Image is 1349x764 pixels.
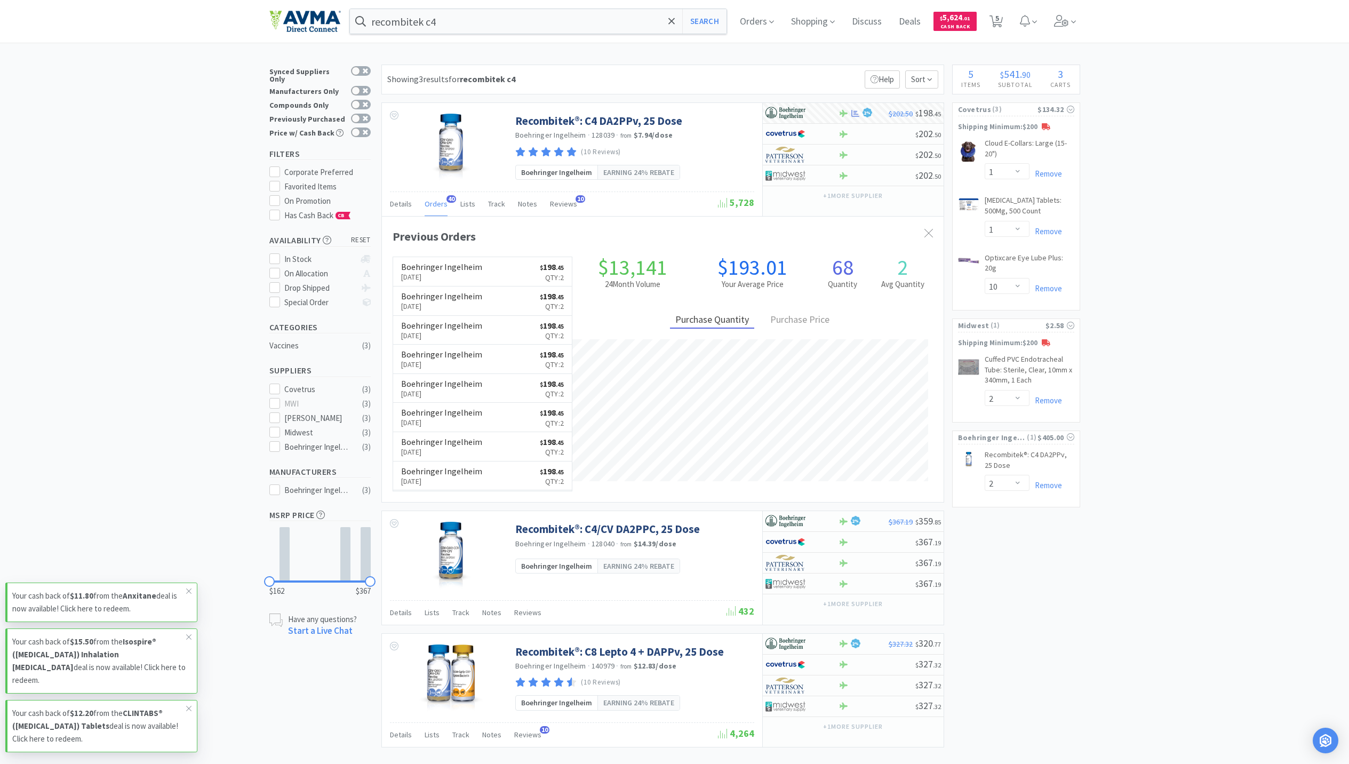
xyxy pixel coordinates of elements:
span: . 45 [556,410,564,417]
span: Notes [482,730,501,739]
a: Remove [1029,283,1062,293]
span: 198 [540,407,564,418]
strong: $15.50 [70,636,93,647]
span: . 45 [556,323,564,330]
span: · [616,661,618,671]
div: Price w/ Cash Back [269,128,346,137]
p: Shipping Minimum: $200 [953,338,1080,349]
p: [DATE] [401,417,482,428]
span: . 01 [962,15,970,22]
span: % [855,641,859,646]
span: Boehringer Ingelheim [521,560,592,572]
span: Covetrus [958,104,991,115]
h2: Your Average Price [692,278,812,291]
a: Remove [1029,480,1062,490]
span: reset [351,235,371,246]
div: Corporate Preferred [284,166,371,179]
span: $ [915,131,919,139]
span: 198 [540,436,564,447]
span: $327.32 [889,639,913,649]
button: +1more supplier [818,719,888,734]
h5: Categories [269,321,371,333]
h1: 2 [873,257,933,278]
div: On Allocation [284,267,355,280]
p: Qty: 2 [540,475,564,487]
span: . 50 [933,131,941,139]
span: CB [336,212,347,219]
p: [DATE] [401,359,482,370]
p: (10 Reviews) [581,677,621,688]
img: 23e10a87cc1a4f038af0a6367fc6302e_355631.png [408,522,494,591]
img: 77fca1acd8b6420a9015268ca798ef17_1.png [765,534,805,550]
span: 3 [1058,67,1063,81]
div: $134.32 [1037,104,1074,115]
a: [MEDICAL_DATA] Tablets: 500Mg, 500 Count [985,195,1074,220]
img: 4dd14cff54a648ac9e977f0c5da9bc2e_5.png [765,576,805,592]
span: Details [390,199,412,209]
span: . 50 [933,172,941,180]
span: 128040 [592,539,615,548]
h6: Boehringer Ingelheim [401,321,482,330]
img: f5e969b455434c6296c6d81ef179fa71_3.png [765,147,805,163]
span: 327 [915,679,941,691]
a: Remove [1029,226,1062,236]
span: Details [390,608,412,617]
span: $162 [269,585,284,598]
img: f5e969b455434c6296c6d81ef179fa71_3.png [765,555,805,571]
span: Orders [425,199,448,209]
div: [PERSON_NAME] [284,412,350,425]
h6: Boehringer Ingelheim [401,467,482,475]
span: $ [540,468,543,476]
span: . 85 [933,518,941,526]
img: 730db3968b864e76bcafd0174db25112_22.png [765,513,805,529]
span: Boehringer Ingelheim [958,432,1026,443]
img: 38985dcce788448f88b203cb2913425d_233605.png [958,258,979,264]
img: 96d38fe24ad440a3bb4fcc7c9b1fccf7_355625.png [408,114,494,183]
h1: 68 [812,257,873,278]
span: 90 [1022,69,1031,80]
a: Boehringer IngelheimEarning 24% rebate [515,559,680,574]
a: Boehringer Ingelheim[DATE]$198.45Qty:2 [393,461,572,491]
span: Sort [905,70,938,89]
span: Reviews [514,608,541,617]
p: [DATE] [401,388,482,400]
div: Purchase Price [765,312,835,329]
span: 541 [1004,67,1020,81]
span: 128039 [592,130,615,140]
strong: $7.94 / dose [634,130,673,140]
span: 198 [540,349,564,360]
span: 367 [915,536,941,548]
span: $ [540,381,543,388]
span: 367 [915,556,941,569]
span: 4,264 [718,727,754,739]
span: % [866,110,871,115]
p: Qty: 2 [540,330,564,341]
span: Details [390,730,412,739]
div: ( 3 ) [362,383,371,396]
span: 198 [540,466,564,476]
a: Remove [1029,169,1062,179]
span: $ [915,682,919,690]
p: Have any questions? [288,614,357,625]
span: 202 [915,128,941,140]
div: Favorited Items [284,180,371,193]
strong: $11.80 [70,591,93,601]
a: Deals [895,17,925,27]
span: Boehringer Ingelheim [521,166,592,178]
span: $ [915,703,919,711]
span: $ [915,539,919,547]
p: Qty: 2 [540,388,564,400]
strong: $12.83 / dose [634,661,677,671]
button: Search [682,9,727,34]
span: Lists [425,730,440,739]
span: Midwest [958,320,989,331]
strong: $14.39 / dose [634,539,677,548]
span: $ [915,172,919,180]
div: ( 3 ) [362,339,371,352]
span: for [449,74,515,84]
div: Vaccines [269,339,356,352]
div: Showing 3 results [387,73,515,86]
img: e4e33dab9f054f5782a47901c742baa9_102.png [269,10,341,33]
span: Lists [460,199,475,209]
span: 198 [540,378,564,389]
